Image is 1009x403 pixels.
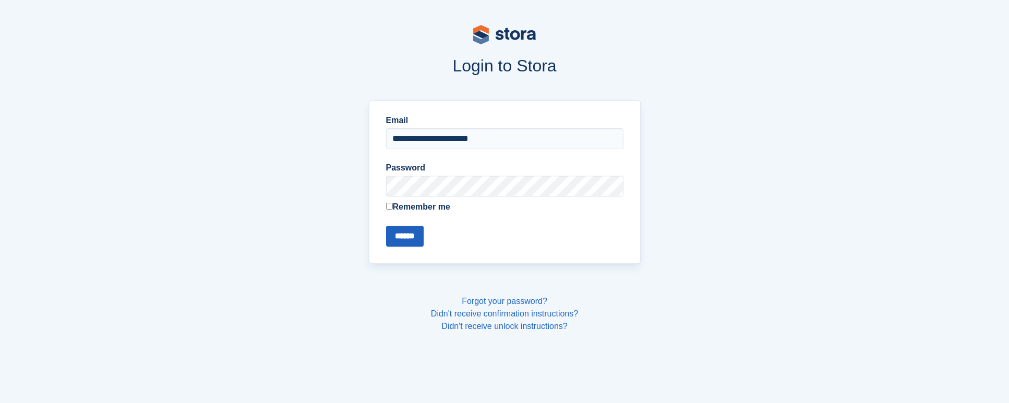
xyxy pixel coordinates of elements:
[386,201,623,213] label: Remember me
[473,25,536,44] img: stora-logo-53a41332b3708ae10de48c4981b4e9114cc0af31d8433b30ea865607fb682f29.svg
[386,203,393,210] input: Remember me
[431,309,578,318] a: Didn't receive confirmation instructions?
[170,56,839,75] h1: Login to Stora
[386,162,623,174] label: Password
[386,114,623,127] label: Email
[462,297,547,306] a: Forgot your password?
[441,322,567,331] a: Didn't receive unlock instructions?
